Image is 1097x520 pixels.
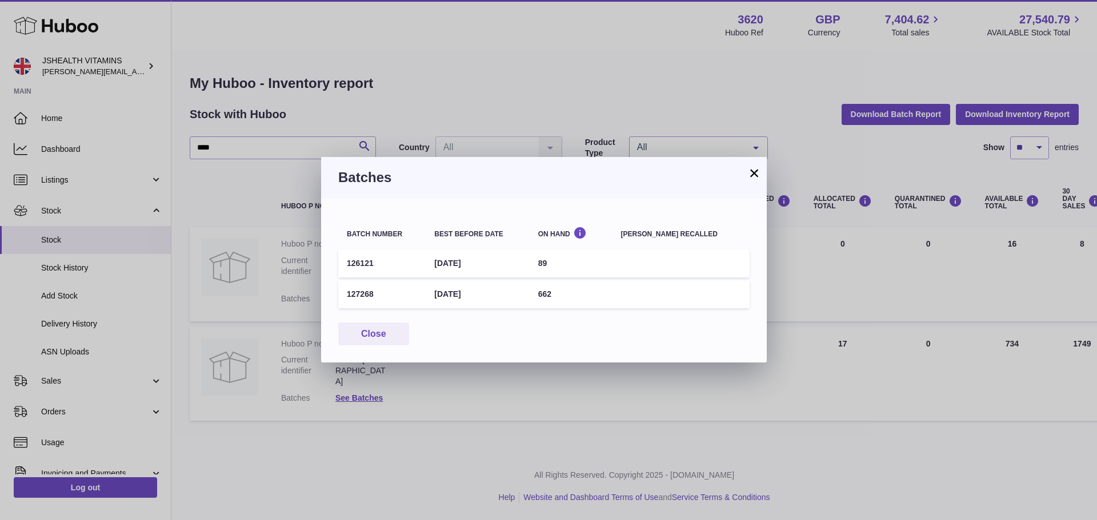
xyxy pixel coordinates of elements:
[747,166,761,180] button: ×
[434,231,521,238] div: Best before date
[426,249,529,277] td: [DATE]
[530,249,612,277] td: 89
[621,231,741,238] div: [PERSON_NAME] recalled
[426,280,529,308] td: [DATE]
[338,280,426,308] td: 127268
[338,323,409,346] button: Close
[338,168,750,187] h3: Batches
[538,227,604,237] div: On Hand
[338,249,426,277] td: 126121
[347,231,417,238] div: Batch number
[530,280,612,308] td: 662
